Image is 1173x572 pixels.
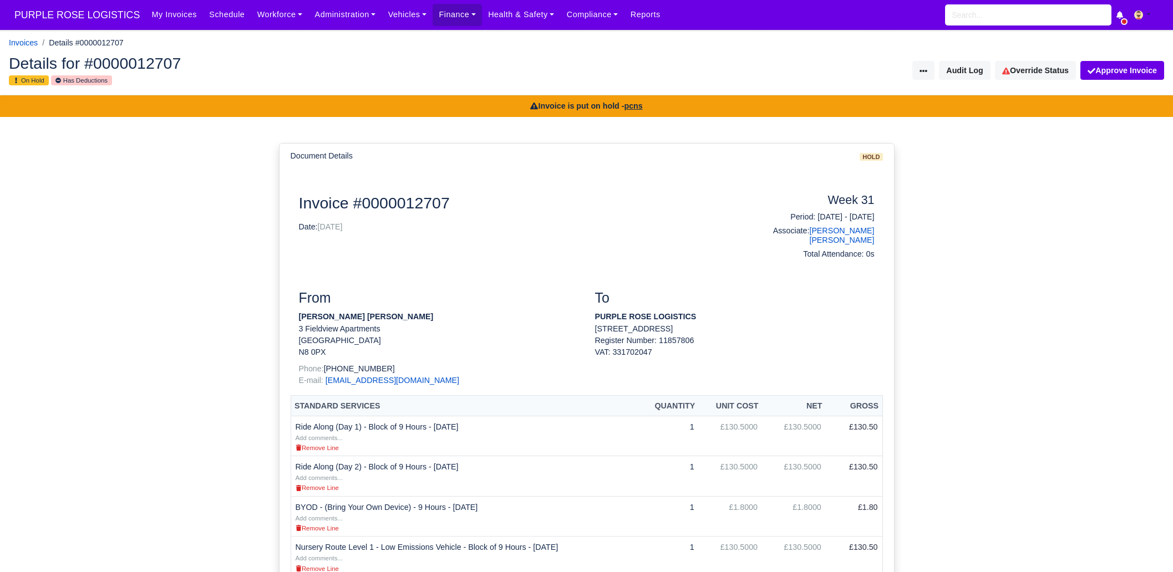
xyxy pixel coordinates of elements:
p: [PHONE_NUMBER] [299,363,578,375]
button: Approve Invoice [1080,61,1164,80]
td: £1.8000 [699,496,762,537]
a: Add comments... [296,513,343,522]
h6: Period: [DATE] - [DATE] [743,212,875,222]
td: £130.50 [826,416,882,456]
th: Standard Services [291,396,638,416]
a: Schedule [203,4,251,25]
span: Phone: [299,364,324,373]
small: Remove Line [296,565,339,572]
a: My Invoices [145,4,203,25]
a: Invoices [9,38,38,47]
a: Remove Line [296,483,339,492]
td: £130.5000 [762,456,826,497]
strong: [PERSON_NAME] [PERSON_NAME] [299,312,434,321]
a: Add comments... [296,553,343,562]
div: VAT: 331702047 [595,346,875,358]
small: Remove Line [296,484,339,491]
a: Health & Safety [482,4,561,25]
p: N8 0PX [299,346,578,358]
a: Remove Line [296,523,339,532]
small: Add comments... [296,435,343,441]
td: 1 [638,416,698,456]
small: Add comments... [296,515,343,522]
p: 3 Fieldview Apartments [299,323,578,335]
li: Details #0000012707 [38,37,124,49]
th: Unit Cost [699,396,762,416]
th: Quantity [638,396,698,416]
button: Audit Log [939,61,990,80]
small: Remove Line [296,445,339,451]
p: [STREET_ADDRESS] [595,323,875,335]
a: Add comments... [296,433,343,442]
a: Finance [433,4,482,25]
td: Ride Along (Day 1) - Block of 9 Hours - [DATE] [291,416,638,456]
h4: Week 31 [743,193,875,208]
p: Date: [299,221,727,233]
span: hold [860,153,882,161]
a: Remove Line [296,443,339,452]
td: £130.5000 [699,456,762,497]
td: 1 [638,456,698,497]
small: Remove Line [296,525,339,532]
h6: Document Details [291,151,353,161]
p: [GEOGRAPHIC_DATA] [299,335,578,346]
a: Override Status [995,61,1076,80]
a: Add comments... [296,473,343,482]
input: Search... [945,4,1111,25]
strong: PURPLE ROSE LOGISTICS [595,312,697,321]
h6: Total Attendance: 0s [743,249,875,259]
h2: Invoice #0000012707 [299,193,727,212]
h3: To [595,290,875,307]
td: Ride Along (Day 2) - Block of 9 Hours - [DATE] [291,456,638,497]
a: Workforce [251,4,309,25]
td: £130.50 [826,456,882,497]
a: Administration [308,4,382,25]
span: [DATE] [318,222,343,231]
div: Register Number: 11857806 [587,335,883,359]
u: pcns [624,101,643,110]
td: £130.5000 [699,416,762,456]
a: Vehicles [382,4,433,25]
td: £1.8000 [762,496,826,537]
span: E-mail: [299,376,323,385]
td: 1 [638,496,698,537]
h6: Associate: [743,226,875,245]
small: On Hold [9,75,49,85]
a: [PERSON_NAME] [PERSON_NAME] [809,226,874,244]
th: Net [762,396,826,416]
a: Reports [624,4,667,25]
small: Add comments... [296,474,343,481]
a: Compliance [561,4,624,25]
small: Add comments... [296,555,343,561]
td: £130.5000 [762,416,826,456]
h2: Details for #0000012707 [9,55,578,71]
td: BYOD - (Bring Your Own Device) - 9 Hours - [DATE] [291,496,638,537]
a: PURPLE ROSE LOGISTICS [9,4,145,26]
th: Gross [826,396,882,416]
small: Has Deductions [51,75,112,85]
a: [EMAIL_ADDRESS][DOMAIN_NAME] [326,376,459,385]
h3: From [299,290,578,307]
td: £1.80 [826,496,882,537]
